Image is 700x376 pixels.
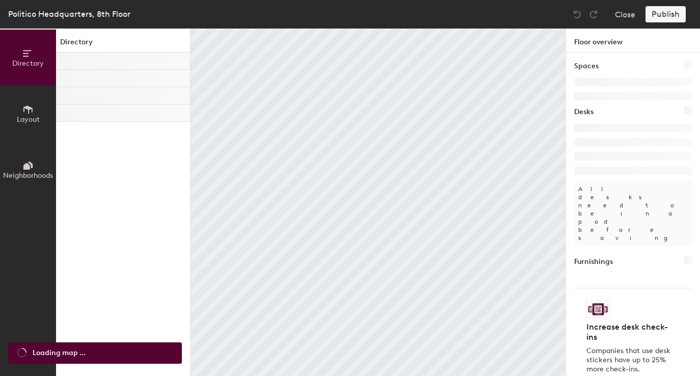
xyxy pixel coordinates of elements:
canvas: Map [191,29,566,376]
p: All desks need to be in a pod before saving [574,181,692,246]
h1: Spaces [574,61,599,72]
h1: Desks [574,106,594,118]
div: Politico Headquarters, 8th Floor [8,8,130,20]
span: Layout [17,115,40,124]
h1: Furnishings [574,256,613,267]
h4: Increase desk check-ins [586,322,674,342]
button: Close [615,6,635,22]
h1: Directory [56,37,190,52]
img: Redo [588,9,599,19]
p: Companies that use desk stickers have up to 25% more check-ins. [586,346,674,374]
span: Neighborhoods [3,171,53,180]
img: Sticker logo [586,301,610,318]
img: Undo [572,9,582,19]
span: Directory [12,59,44,68]
h1: Floor overview [566,29,700,52]
span: Loading map ... [33,347,86,359]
